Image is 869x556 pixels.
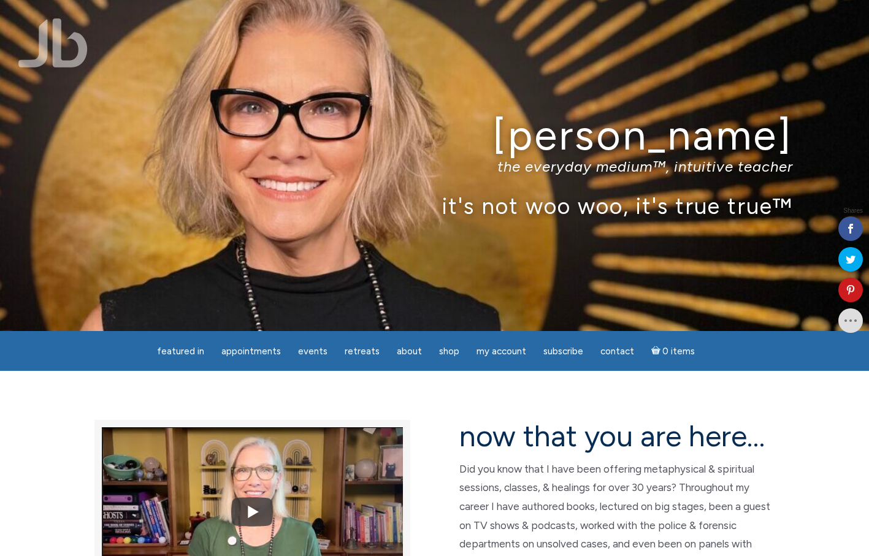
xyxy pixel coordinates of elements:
[157,346,204,357] span: featured in
[469,340,534,364] a: My Account
[221,346,281,357] span: Appointments
[477,346,526,357] span: My Account
[214,340,288,364] a: Appointments
[75,192,793,219] p: it's not woo woo, it's true true™
[593,340,641,364] a: Contact
[439,346,459,357] span: Shop
[662,347,695,356] span: 0 items
[345,346,380,357] span: Retreats
[397,346,422,357] span: About
[843,208,863,214] span: Shares
[543,346,583,357] span: Subscribe
[536,340,591,364] a: Subscribe
[432,340,467,364] a: Shop
[389,340,429,364] a: About
[291,340,335,364] a: Events
[298,346,327,357] span: Events
[644,338,703,364] a: Cart0 items
[459,420,775,452] h2: now that you are here…
[18,18,88,67] img: Jamie Butler. The Everyday Medium
[600,346,634,357] span: Contact
[150,340,212,364] a: featured in
[651,346,663,357] i: Cart
[75,112,793,158] h1: [PERSON_NAME]
[75,158,793,175] p: the everyday medium™, intuitive teacher
[337,340,387,364] a: Retreats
